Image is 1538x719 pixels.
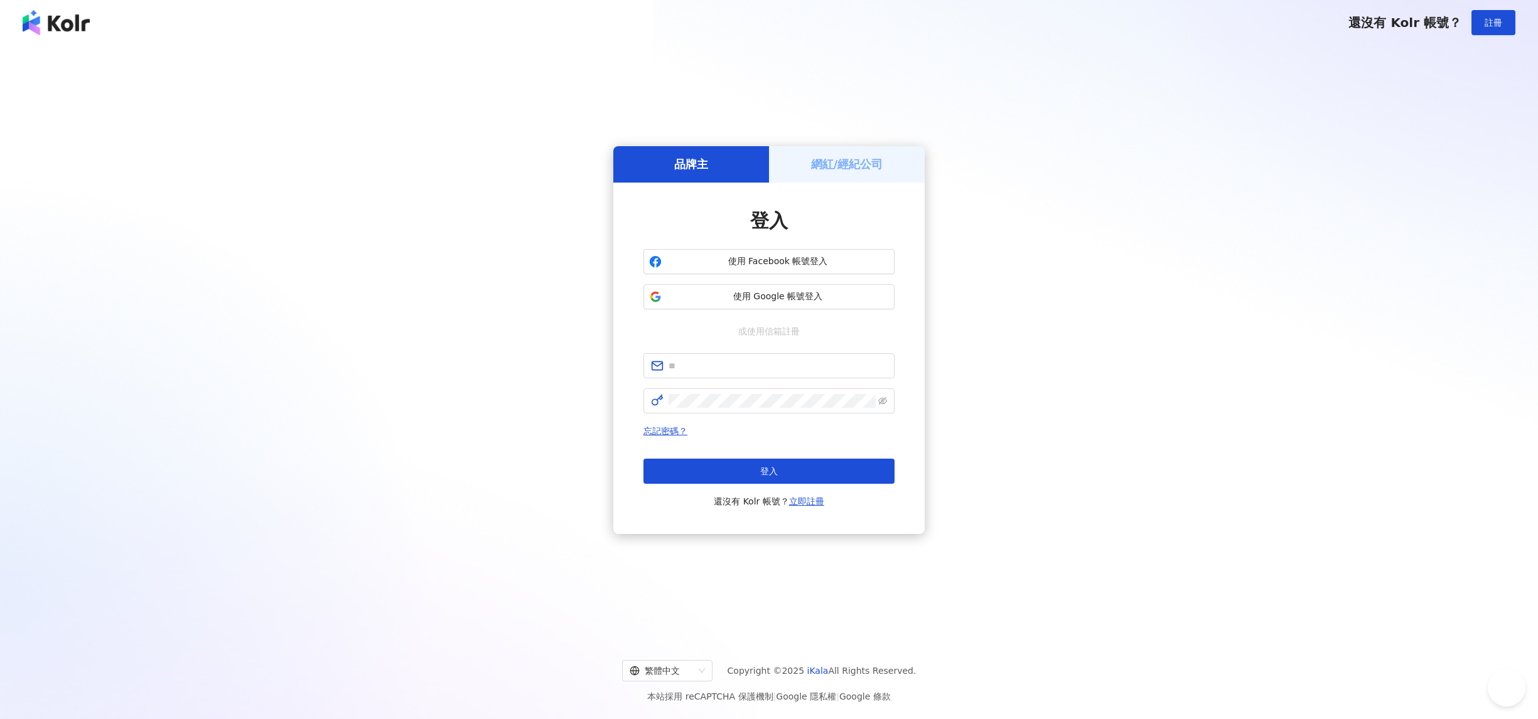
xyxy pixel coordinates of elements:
button: 使用 Google 帳號登入 [643,284,895,309]
span: 註冊 [1485,18,1502,28]
span: 登入 [760,466,778,476]
span: 使用 Google 帳號登入 [667,290,889,303]
span: 登入 [750,210,788,232]
span: 或使用信箱註冊 [729,324,809,338]
h5: 品牌主 [674,156,708,172]
a: 忘記密碼？ [643,426,687,436]
a: 立即註冊 [789,496,824,506]
span: 還沒有 Kolr 帳號？ [1348,15,1461,30]
a: iKala [807,666,829,676]
span: | [836,691,839,701]
div: 繁體中文 [630,661,694,681]
span: | [773,691,777,701]
span: 還沒有 Kolr 帳號？ [714,494,824,509]
iframe: Help Scout Beacon - Open [1488,669,1525,706]
button: 登入 [643,459,895,484]
span: 本站採用 reCAPTCHA 保護機制 [647,689,890,704]
h5: 網紅/經紀公司 [811,156,883,172]
a: Google 條款 [839,691,891,701]
img: logo [23,10,90,35]
button: 註冊 [1471,10,1515,35]
button: 使用 Facebook 帳號登入 [643,249,895,274]
span: eye-invisible [878,397,887,405]
span: Copyright © 2025 All Rights Reserved. [728,663,917,678]
a: Google 隱私權 [776,691,836,701]
span: 使用 Facebook 帳號登入 [667,255,889,268]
